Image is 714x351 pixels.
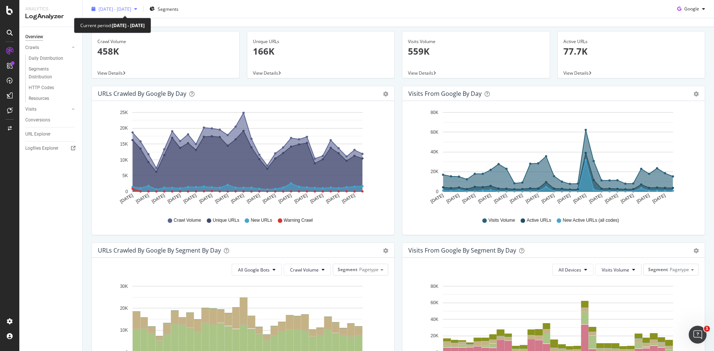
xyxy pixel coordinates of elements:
span: All Devices [559,267,581,273]
text: [DATE] [541,193,556,204]
b: [DATE] - [DATE] [112,22,145,29]
text: 80K [431,284,438,289]
text: [DATE] [588,193,603,204]
p: 166K [253,45,389,58]
a: Overview [25,33,77,41]
text: [DATE] [293,193,308,204]
div: LogAnalyzer [25,12,76,21]
text: [DATE] [214,193,229,204]
text: 0 [125,189,128,194]
text: [DATE] [246,193,261,204]
button: Google [674,3,708,15]
text: [DATE] [262,193,277,204]
text: 5K [122,173,128,178]
p: 77.7K [563,45,699,58]
text: [DATE] [461,193,476,204]
text: [DATE] [430,193,444,204]
div: Daily Distribution [29,55,63,62]
text: [DATE] [198,193,213,204]
div: Conversions [25,116,50,124]
text: [DATE] [278,193,293,204]
div: Current period: [80,21,145,30]
text: [DATE] [167,193,181,204]
div: Segments Distribution [29,65,70,81]
text: [DATE] [341,193,356,204]
button: All Devices [552,264,594,276]
button: All Google Bots [232,264,282,276]
iframe: Intercom live chat [689,326,707,344]
div: URL Explorer [25,130,51,138]
div: A chart. [98,107,386,210]
text: 30K [120,284,128,289]
div: Crawls [25,44,39,52]
text: 40K [431,149,438,155]
svg: A chart. [408,107,696,210]
div: gear [694,91,699,97]
text: 20K [120,306,128,311]
text: 80K [431,110,438,115]
span: Pagetype [670,266,689,273]
text: 20K [431,333,438,338]
text: [DATE] [620,193,635,204]
text: [DATE] [604,193,619,204]
a: Logfiles Explorer [25,144,77,152]
span: New URLs [251,217,272,224]
div: Unique URLs [253,38,389,45]
text: [DATE] [135,193,150,204]
div: HTTP Codes [29,84,54,92]
span: Segment [648,266,668,273]
text: [DATE] [509,193,524,204]
span: View Details [253,70,278,76]
text: [DATE] [572,193,587,204]
span: Visits Volume [488,217,515,224]
text: [DATE] [446,193,460,204]
text: [DATE] [183,193,197,204]
span: New Active URLs (all codes) [563,217,619,224]
span: Warning Crawl [284,217,313,224]
div: Visits Volume [408,38,544,45]
text: [DATE] [151,193,166,204]
div: Resources [29,95,49,103]
span: All Google Bots [238,267,270,273]
span: Google [684,6,699,12]
div: URLs Crawled by Google by day [98,90,186,97]
div: Visits from Google by day [408,90,482,97]
div: Crawl Volume [97,38,234,45]
p: 458K [97,45,234,58]
text: 40K [431,317,438,322]
text: 10K [120,328,128,333]
text: [DATE] [230,193,245,204]
span: 1 [704,326,710,332]
text: [DATE] [556,193,571,204]
div: Visits [25,105,36,113]
span: View Details [563,70,589,76]
text: 20K [431,169,438,175]
text: 20K [120,126,128,131]
div: gear [694,248,699,253]
button: Crawl Volume [284,264,331,276]
div: gear [383,91,388,97]
a: URL Explorer [25,130,77,138]
text: [DATE] [309,193,324,204]
a: Segments Distribution [29,65,77,81]
span: View Details [97,70,123,76]
span: Active URLs [527,217,551,224]
button: [DATE] - [DATE] [89,3,140,15]
text: [DATE] [525,193,540,204]
text: 25K [120,110,128,115]
p: 559K [408,45,544,58]
span: Crawl Volume [290,267,319,273]
button: Visits Volume [595,264,641,276]
div: gear [383,248,388,253]
text: 10K [120,157,128,163]
span: Segment [338,266,357,273]
a: Crawls [25,44,70,52]
span: Pagetype [359,266,379,273]
span: Crawl Volume [174,217,201,224]
text: [DATE] [477,193,492,204]
text: 60K [431,300,438,305]
span: [DATE] - [DATE] [99,6,131,12]
a: HTTP Codes [29,84,77,92]
text: [DATE] [325,193,340,204]
text: [DATE] [652,193,666,204]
